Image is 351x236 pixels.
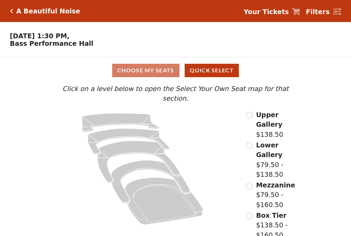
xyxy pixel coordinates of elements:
[125,177,203,225] path: Orchestra / Parterre Circle - Seats Available: 22
[82,113,159,132] path: Upper Gallery - Seats Available: 250
[244,8,289,16] strong: Your Tickets
[256,141,282,159] span: Lower Gallery
[306,8,330,16] strong: Filters
[256,110,302,140] label: $138.50
[306,7,341,17] a: Filters
[244,7,300,17] a: Your Tickets
[49,84,302,103] p: Click on a level below to open the Select Your Own Seat map for that section.
[256,140,302,179] label: $79.50 - $138.50
[256,212,286,219] span: Box Tier
[256,111,282,129] span: Upper Gallery
[256,180,302,210] label: $79.50 - $160.50
[185,64,239,77] button: Quick Select
[88,129,170,154] path: Lower Gallery - Seats Available: 24
[10,9,13,13] a: Click here to go back to filters
[256,181,295,189] span: Mezzanine
[16,7,80,15] h5: A Beautiful Noise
